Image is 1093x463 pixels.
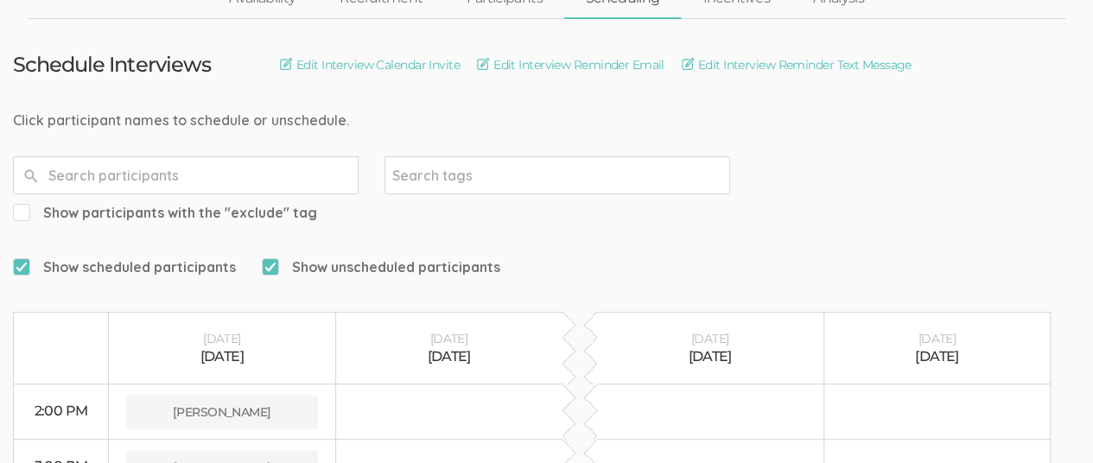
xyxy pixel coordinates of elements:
div: Click participant names to schedule or unschedule. [13,111,1084,130]
button: [PERSON_NAME] [126,395,318,429]
input: Search tags [392,164,500,187]
a: Edit Interview Reminder Text Message [682,55,912,74]
input: Search participants [13,156,359,194]
span: Show unscheduled participants [262,257,500,277]
a: Edit Interview Reminder Email [477,55,664,74]
div: [DATE] [126,330,318,347]
div: [DATE] [842,347,1033,367]
div: 2:00 PM [31,402,91,422]
div: [DATE] [614,347,806,367]
span: Show scheduled participants [13,257,236,277]
div: [DATE] [353,347,545,367]
iframe: Chat Widget [1007,380,1093,463]
h3: Schedule Interviews [13,54,211,76]
div: [DATE] [126,347,318,367]
span: Show participants with the "exclude" tag [13,203,317,223]
div: [DATE] [842,330,1033,347]
div: [DATE] [614,330,806,347]
div: [DATE] [353,330,545,347]
a: Edit Interview Calendar Invite [280,55,460,74]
